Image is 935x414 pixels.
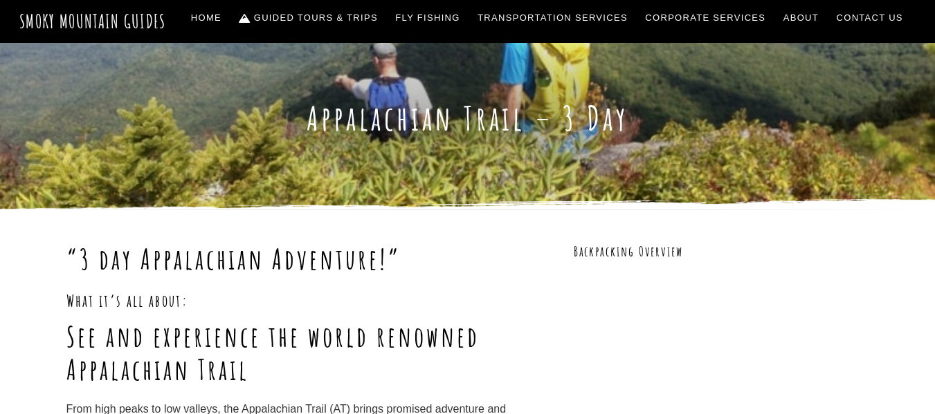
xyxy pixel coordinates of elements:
[390,3,466,32] a: Fly Fishing
[234,3,383,32] a: Guided Tours & Trips
[66,243,548,276] h1: “3 day Appalachian Adventure!”
[574,243,869,261] h3: Backpacking Overview
[472,3,633,32] a: Transportation Services
[66,98,869,138] h1: Appalachian Trail – 3 Day
[66,320,548,386] h1: See and experience the world renowned Appalachian Trail
[640,3,772,32] a: Corporate Services
[778,3,824,32] a: About
[831,3,909,32] a: Contact Us
[66,290,548,312] h3: What it’s all about:
[19,10,166,32] a: Smoky Mountain Guides
[185,3,227,32] a: Home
